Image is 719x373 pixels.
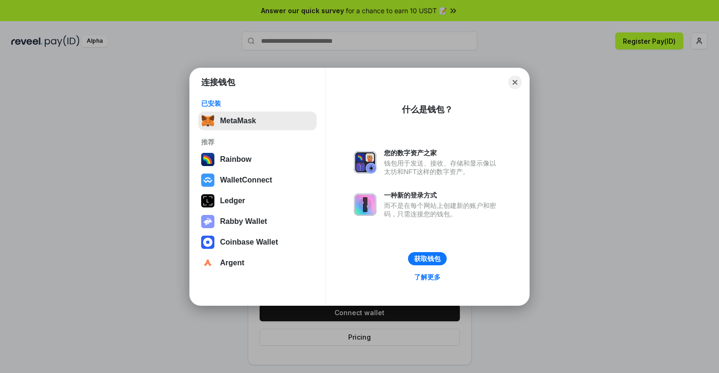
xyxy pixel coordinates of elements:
button: 获取钱包 [408,252,447,265]
img: svg+xml,%3Csvg%20width%3D%2228%22%20height%3D%2228%22%20viewBox%3D%220%200%2028%2028%22%20fill%3D... [201,174,214,187]
button: Rabby Wallet [198,212,317,231]
div: 获取钱包 [414,254,441,263]
button: Rainbow [198,150,317,169]
img: svg+xml,%3Csvg%20xmlns%3D%22http%3A%2F%2Fwww.w3.org%2F2000%2Fsvg%22%20width%3D%2228%22%20height%3... [201,194,214,207]
img: svg+xml,%3Csvg%20width%3D%2228%22%20height%3D%2228%22%20viewBox%3D%220%200%2028%2028%22%20fill%3D... [201,256,214,270]
img: svg+xml,%3Csvg%20xmlns%3D%22http%3A%2F%2Fwww.w3.org%2F2000%2Fsvg%22%20fill%3D%22none%22%20viewBox... [354,151,376,174]
button: WalletConnect [198,171,317,190]
a: 了解更多 [409,271,446,283]
img: svg+xml,%3Csvg%20width%3D%2228%22%20height%3D%2228%22%20viewBox%3D%220%200%2028%2028%22%20fill%3D... [201,236,214,249]
img: svg+xml,%3Csvg%20fill%3D%22none%22%20height%3D%2233%22%20viewBox%3D%220%200%2035%2033%22%20width%... [201,114,214,127]
img: svg+xml,%3Csvg%20width%3D%22120%22%20height%3D%22120%22%20viewBox%3D%220%200%20120%20120%22%20fil... [201,153,214,166]
div: Rainbow [220,155,252,164]
div: Ledger [220,197,245,205]
div: Coinbase Wallet [220,238,278,246]
button: Argent [198,254,317,272]
div: 而不是在每个网站上创建新的账户和密码，只需连接您的钱包。 [384,201,501,218]
div: 已安装 [201,99,314,108]
div: Rabby Wallet [220,217,267,226]
button: Coinbase Wallet [198,233,317,252]
div: 钱包用于发送、接收、存储和显示像以太坊和NFT这样的数字资产。 [384,159,501,176]
div: Argent [220,259,245,267]
button: MetaMask [198,111,317,130]
div: WalletConnect [220,176,272,184]
button: Close [508,76,522,89]
img: svg+xml,%3Csvg%20xmlns%3D%22http%3A%2F%2Fwww.w3.org%2F2000%2Fsvg%22%20fill%3D%22none%22%20viewBox... [354,193,376,216]
h1: 连接钱包 [201,77,235,88]
div: 推荐 [201,138,314,146]
div: MetaMask [220,117,256,125]
button: Ledger [198,191,317,210]
div: 了解更多 [414,273,441,281]
div: 您的数字资产之家 [384,149,501,157]
div: 一种新的登录方式 [384,191,501,199]
div: 什么是钱包？ [402,104,453,115]
img: svg+xml,%3Csvg%20xmlns%3D%22http%3A%2F%2Fwww.w3.org%2F2000%2Fsvg%22%20fill%3D%22none%22%20viewBox... [201,215,214,228]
